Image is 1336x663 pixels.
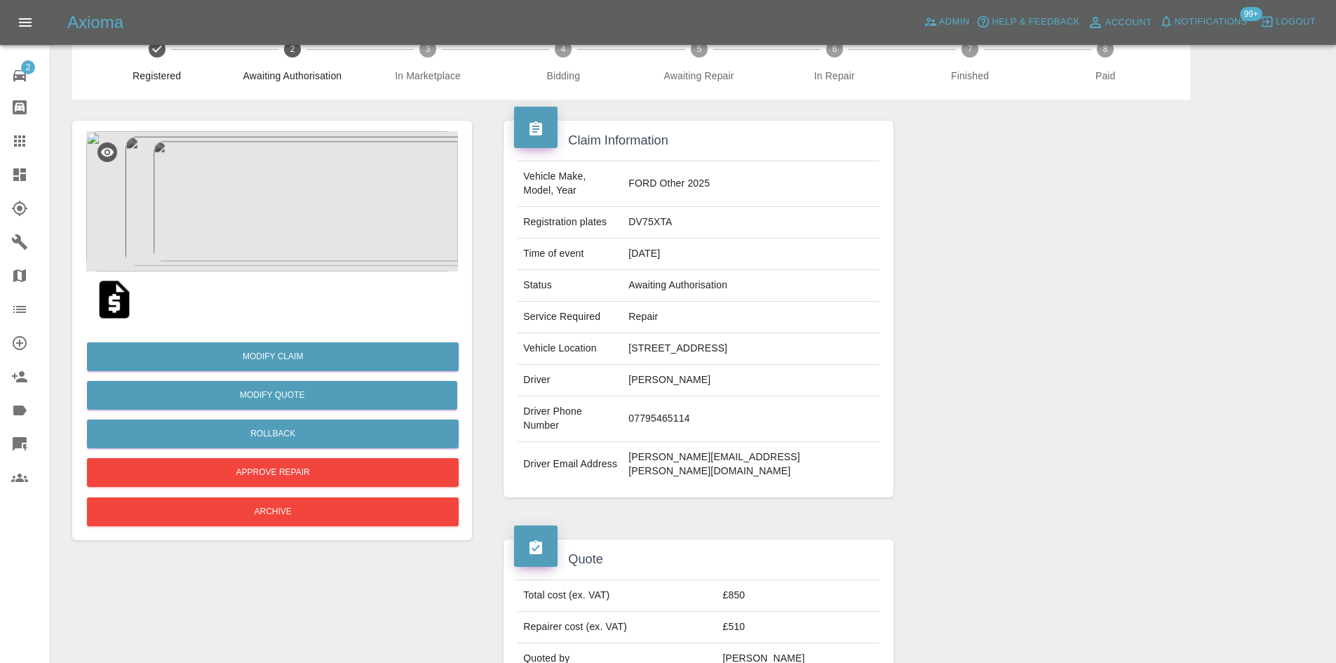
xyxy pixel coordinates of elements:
[518,207,623,239] td: Registration plates
[968,44,973,54] text: 7
[87,458,459,487] button: Approve Repair
[518,270,623,302] td: Status
[717,580,879,612] td: £850
[365,69,490,83] span: In Marketplace
[518,580,717,612] td: Total cost (ex. VAT)
[623,333,879,365] td: [STREET_ADDRESS]
[1105,15,1152,31] span: Account
[87,497,459,526] button: Archive
[518,396,623,442] td: Driver Phone Number
[623,365,879,396] td: [PERSON_NAME]
[426,44,431,54] text: 3
[518,161,623,207] td: Vehicle Make, Model, Year
[992,14,1079,30] span: Help & Feedback
[21,60,35,74] span: 2
[1276,14,1316,30] span: Logout
[1257,11,1319,33] button: Logout
[939,14,970,30] span: Admin
[832,44,837,54] text: 6
[518,333,623,365] td: Vehicle Location
[1044,69,1168,83] span: Paid
[561,44,566,54] text: 4
[717,612,879,643] td: £510
[86,131,458,272] img: 59761253-c4a7-49e8-9cb0-166cdc0378a9
[518,365,623,396] td: Driver
[8,6,42,39] button: Open drawer
[696,44,701,54] text: 5
[87,420,459,448] button: Rollback
[623,161,879,207] td: FORD Other 2025
[514,131,882,150] h4: Claim Information
[1175,14,1248,30] span: Notifications
[920,11,973,33] a: Admin
[501,69,626,83] span: Bidding
[87,381,457,410] button: Modify Quote
[623,207,879,239] td: DV75XTA
[907,69,1032,83] span: Finished
[518,239,623,270] td: Time of event
[623,442,879,487] td: [PERSON_NAME][EMAIL_ADDRESS][PERSON_NAME][DOMAIN_NAME]
[290,44,295,54] text: 2
[67,11,123,34] h5: Axioma
[92,277,137,322] img: original/bfa4ba85-8aaf-4b76-ad96-352b9ece5d49
[772,69,896,83] span: In Repair
[1156,11,1251,33] button: Notifications
[637,69,761,83] span: Awaiting Repair
[973,11,1083,33] button: Help & Feedback
[623,302,879,333] td: Repair
[623,239,879,270] td: [DATE]
[230,69,354,83] span: Awaiting Authorisation
[87,342,459,371] a: Modify Claim
[518,442,623,487] td: Driver Email Address
[518,612,717,643] td: Repairer cost (ex. VAT)
[623,396,879,442] td: 07795465114
[1084,11,1156,34] a: Account
[95,69,219,83] span: Registered
[1103,44,1108,54] text: 8
[623,270,879,302] td: Awaiting Authorisation
[1240,7,1262,21] span: 99+
[518,302,623,333] td: Service Required
[514,550,882,569] h4: Quote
